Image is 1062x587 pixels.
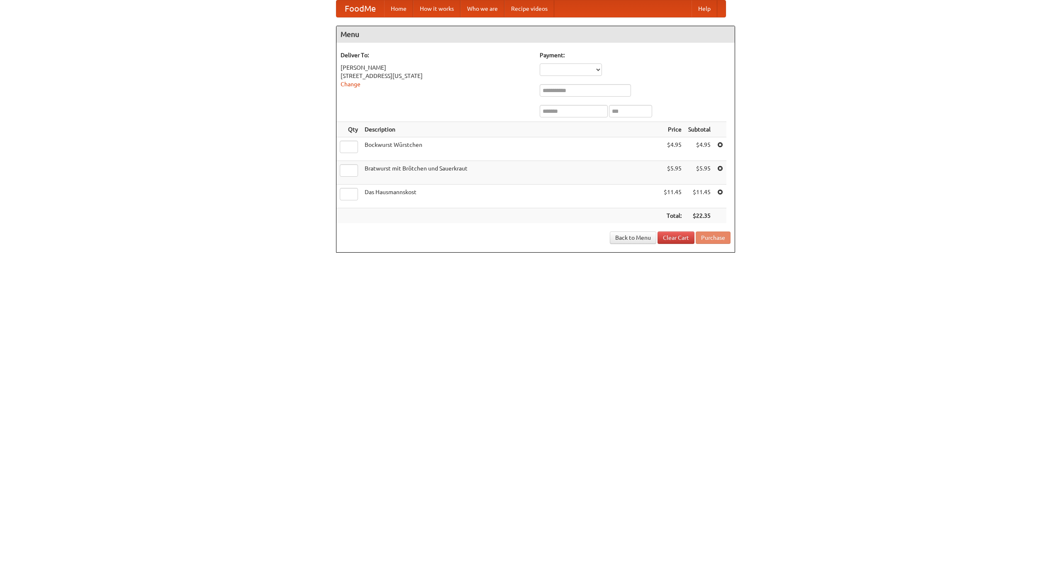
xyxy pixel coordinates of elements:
[660,208,685,224] th: Total:
[361,185,660,208] td: Das Hausmannskost
[361,137,660,161] td: Bockwurst Würstchen
[685,161,714,185] td: $5.95
[540,51,731,59] h5: Payment:
[610,231,656,244] a: Back to Menu
[660,161,685,185] td: $5.95
[660,137,685,161] td: $4.95
[660,185,685,208] td: $11.45
[460,0,504,17] a: Who we are
[361,161,660,185] td: Bratwurst mit Brötchen und Sauerkraut
[341,63,531,72] div: [PERSON_NAME]
[685,185,714,208] td: $11.45
[685,137,714,161] td: $4.95
[660,122,685,137] th: Price
[336,26,735,43] h4: Menu
[336,0,384,17] a: FoodMe
[696,231,731,244] button: Purchase
[692,0,717,17] a: Help
[361,122,660,137] th: Description
[658,231,694,244] a: Clear Cart
[336,122,361,137] th: Qty
[341,51,531,59] h5: Deliver To:
[413,0,460,17] a: How it works
[341,81,360,88] a: Change
[685,122,714,137] th: Subtotal
[685,208,714,224] th: $22.35
[384,0,413,17] a: Home
[504,0,554,17] a: Recipe videos
[341,72,531,80] div: [STREET_ADDRESS][US_STATE]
